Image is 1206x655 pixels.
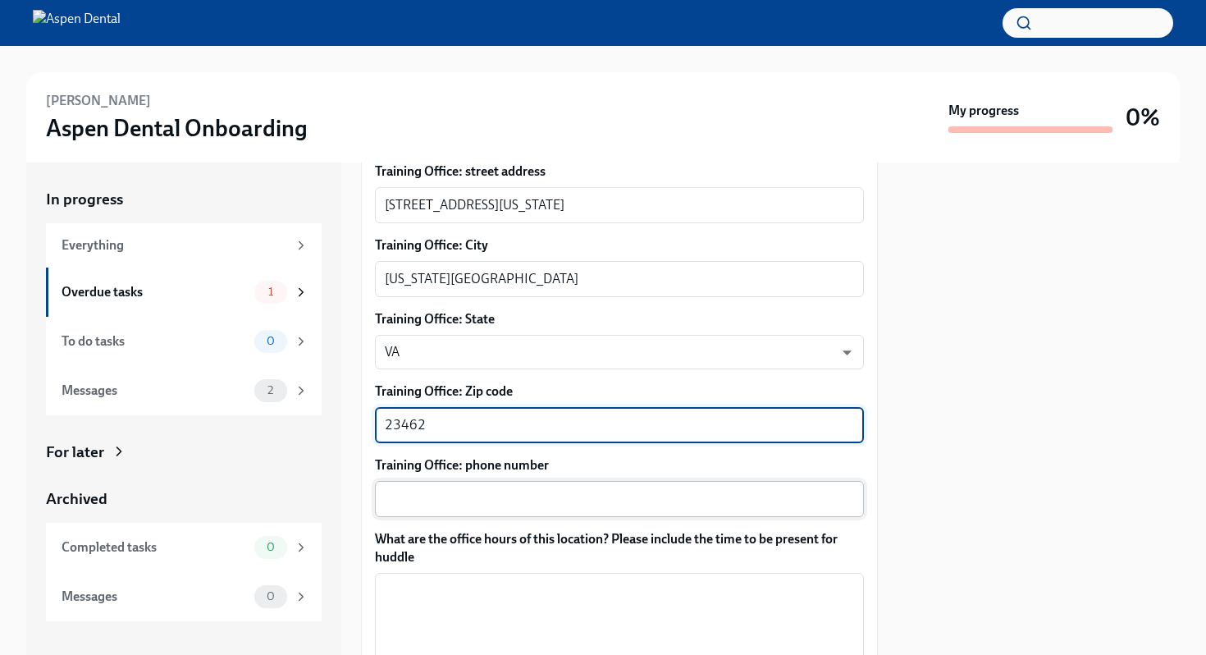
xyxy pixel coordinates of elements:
[46,92,151,110] h6: [PERSON_NAME]
[46,189,322,210] a: In progress
[46,366,322,415] a: Messages2
[385,195,854,215] textarea: [STREET_ADDRESS][US_STATE]
[62,538,248,557] div: Completed tasks
[62,283,248,301] div: Overdue tasks
[46,442,104,463] div: For later
[375,382,864,401] label: Training Office: Zip code
[46,442,322,463] a: For later
[62,332,248,350] div: To do tasks
[385,415,854,435] textarea: 23462
[257,335,285,347] span: 0
[257,590,285,602] span: 0
[385,269,854,289] textarea: [US_STATE][GEOGRAPHIC_DATA]
[375,530,864,566] label: What are the office hours of this location? Please include the time to be present for huddle
[46,572,322,621] a: Messages0
[33,10,121,36] img: Aspen Dental
[375,310,864,328] label: Training Office: State
[258,286,283,298] span: 1
[62,382,248,400] div: Messages
[258,384,283,396] span: 2
[375,163,864,181] label: Training Office: street address
[948,102,1019,120] strong: My progress
[375,335,864,369] div: VA
[46,223,322,268] a: Everything
[46,317,322,366] a: To do tasks0
[62,236,287,254] div: Everything
[46,523,322,572] a: Completed tasks0
[62,588,248,606] div: Messages
[46,113,308,143] h3: Aspen Dental Onboarding
[46,268,322,317] a: Overdue tasks1
[257,541,285,553] span: 0
[375,236,864,254] label: Training Office: City
[375,456,864,474] label: Training Office: phone number
[1126,103,1160,132] h3: 0%
[46,488,322,510] a: Archived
